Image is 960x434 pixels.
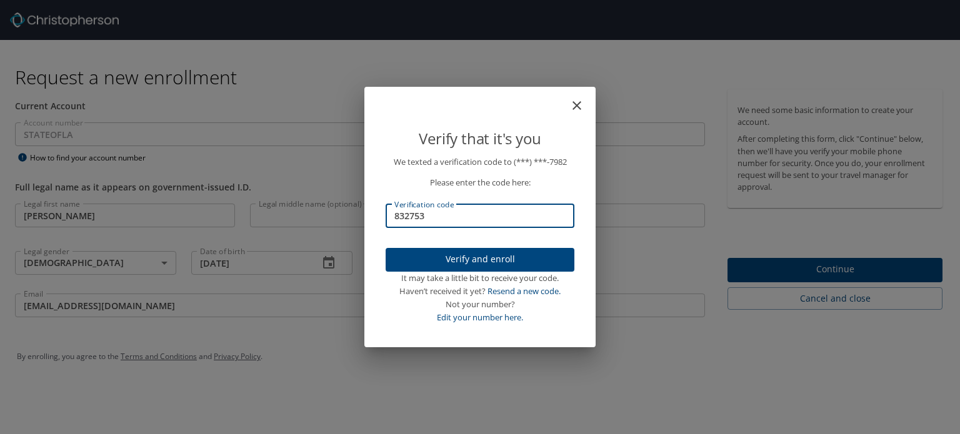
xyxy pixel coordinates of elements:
div: Not your number? [386,298,574,311]
p: Please enter the code here: [386,176,574,189]
button: Verify and enroll [386,248,574,272]
div: Haven’t received it yet? [386,285,574,298]
a: Edit your number here. [437,312,523,323]
span: Verify and enroll [396,252,564,267]
p: We texted a verification code to (***) ***- 7982 [386,155,574,169]
button: close [576,92,591,107]
div: It may take a little bit to receive your code. [386,272,574,285]
a: Resend a new code. [487,285,561,297]
p: Verify that it's you [386,127,574,150]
